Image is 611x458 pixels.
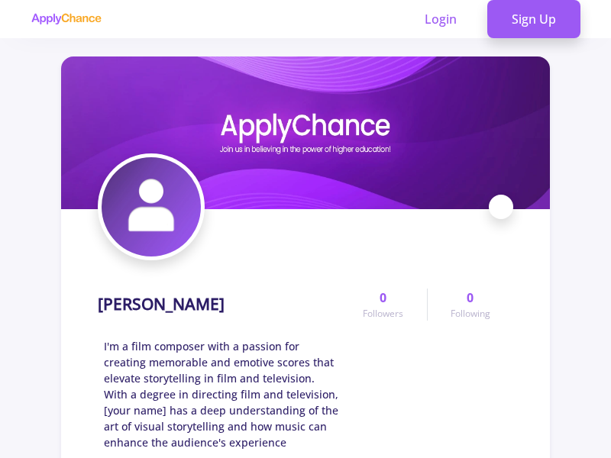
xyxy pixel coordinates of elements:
a: 0Followers [340,289,426,321]
a: 0Following [427,289,513,321]
h1: [PERSON_NAME] [98,295,225,314]
span: 0 [467,289,474,307]
span: 0 [380,289,386,307]
span: I'm a film composer with a passion for creating memorable and emotive scores that elevate storyte... [104,338,340,450]
img: Alireza Hosseinicover image [61,56,550,209]
span: Following [451,307,490,321]
img: Alireza Hosseiniavatar [102,157,201,256]
img: applychance logo text only [31,13,102,25]
span: Followers [363,307,403,321]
